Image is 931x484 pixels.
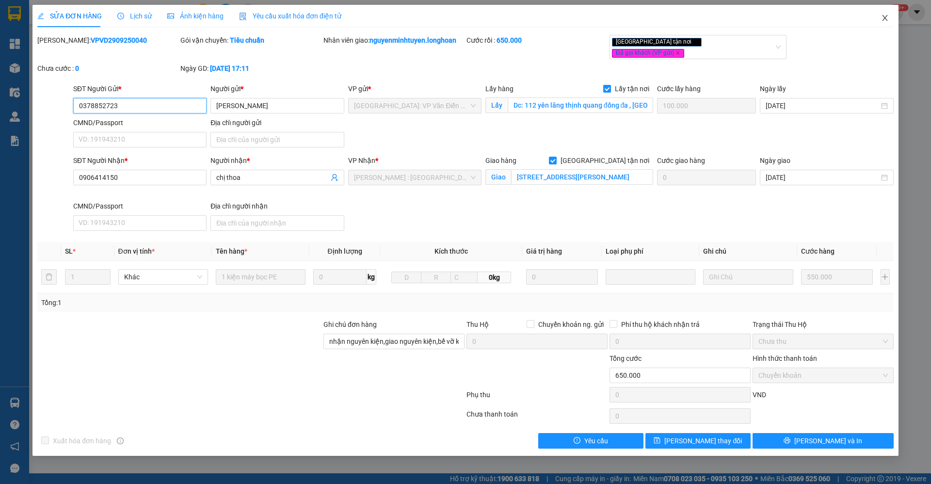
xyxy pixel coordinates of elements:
[466,321,489,328] span: Thu Hộ
[124,270,202,284] span: Khác
[610,355,642,362] span: Tổng cước
[703,269,793,285] input: Ghi Chú
[584,436,608,446] span: Yêu cầu
[210,155,344,166] div: Người nhận
[65,247,73,255] span: SL
[434,247,468,255] span: Kích thước
[478,272,511,283] span: 0kg
[534,319,608,330] span: Chuyển khoản ng. gửi
[871,5,899,32] button: Close
[466,35,608,46] div: Cước rồi :
[354,170,476,185] span: Hồ Chí Minh : Kho Quận 12
[612,49,684,58] span: Đã gọi khách (VP gửi)
[485,169,511,185] span: Giao
[37,63,178,74] div: Chưa cước :
[91,36,147,44] b: VPVD2909250040
[758,334,888,349] span: Chưa thu
[485,97,508,113] span: Lấy
[574,437,580,445] span: exclamation-circle
[348,157,375,164] span: VP Nhận
[327,247,362,255] span: Định lượng
[664,436,742,446] span: [PERSON_NAME] thay đổi
[881,269,890,285] button: plus
[617,319,704,330] span: Phí thu hộ khách nhận trả
[75,65,79,72] b: 0
[117,437,124,444] span: info-circle
[675,50,680,55] span: close
[758,368,888,383] span: Chuyển khoản
[753,433,894,449] button: printer[PERSON_NAME] và In
[485,157,516,164] span: Giao hàng
[693,39,698,44] span: close
[239,12,341,20] span: Yêu cầu xuất hóa đơn điện tử
[497,36,522,44] b: 650.000
[323,35,465,46] div: Nhân viên giao:
[37,35,178,46] div: [PERSON_NAME]:
[657,170,756,185] input: Cước giao hàng
[167,13,174,19] span: picture
[216,247,247,255] span: Tên hàng
[216,269,305,285] input: VD: Bàn, Ghế
[73,117,207,128] div: CMND/Passport
[657,157,705,164] label: Cước giao hàng
[49,436,115,446] span: Xuất hóa đơn hàng
[602,242,699,261] th: Loại phụ phí
[508,97,653,113] input: Lấy tận nơi
[801,269,873,285] input: 0
[167,12,224,20] span: Ảnh kiện hàng
[645,433,751,449] button: save[PERSON_NAME] thay đổi
[526,269,598,285] input: 0
[794,436,862,446] span: [PERSON_NAME] và In
[210,117,344,128] div: Địa chỉ người gửi
[753,319,894,330] div: Trạng thái Thu Hộ
[118,247,155,255] span: Đơn vị tính
[654,437,660,445] span: save
[753,355,817,362] label: Hình thức thanh toán
[323,321,377,328] label: Ghi chú đơn hàng
[37,12,102,20] span: SỬA ĐƠN HÀNG
[41,269,57,285] button: delete
[369,36,456,44] b: nguyenminhtuyen.longhoan
[760,157,790,164] label: Ngày giao
[323,334,465,349] input: Ghi chú đơn hàng
[230,36,264,44] b: Tiêu chuẩn
[117,12,152,20] span: Lịch sử
[391,272,421,283] input: D
[611,83,653,94] span: Lấy tận nơi
[784,437,790,445] span: printer
[348,83,482,94] div: VP gửi
[421,272,451,283] input: R
[37,13,44,19] span: edit
[465,409,609,426] div: Chưa thanh toán
[210,132,344,147] input: Địa chỉ của người gửi
[766,172,879,183] input: Ngày giao
[210,201,344,211] div: Địa chỉ người nhận
[73,155,207,166] div: SĐT Người Nhận
[881,14,889,22] span: close
[753,391,766,399] span: VND
[354,98,476,113] span: Hà Nội: VP Văn Điển Thanh Trì
[657,98,756,113] input: Cước lấy hàng
[210,215,344,231] input: Địa chỉ của người nhận
[41,297,359,308] div: Tổng: 1
[367,269,376,285] span: kg
[450,272,478,283] input: C
[511,169,653,185] input: Giao tận nơi
[526,247,562,255] span: Giá trị hàng
[73,201,207,211] div: CMND/Passport
[538,433,643,449] button: exclamation-circleYêu cầu
[557,155,653,166] span: [GEOGRAPHIC_DATA] tận nơi
[180,63,321,74] div: Ngày GD:
[73,83,207,94] div: SĐT Người Gửi
[210,83,344,94] div: Người gửi
[485,85,514,93] span: Lấy hàng
[699,242,797,261] th: Ghi chú
[210,65,249,72] b: [DATE] 17:11
[239,13,247,20] img: icon
[117,13,124,19] span: clock-circle
[766,100,879,111] input: Ngày lấy
[657,85,701,93] label: Cước lấy hàng
[465,389,609,406] div: Phụ thu
[801,247,835,255] span: Cước hàng
[612,38,702,47] span: [GEOGRAPHIC_DATA] tận nơi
